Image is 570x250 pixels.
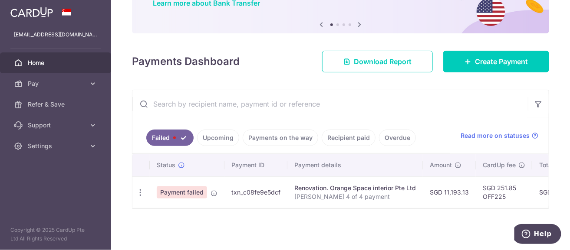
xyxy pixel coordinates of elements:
iframe: Opens a widget where you can find more information [514,224,561,246]
span: Download Report [354,56,412,67]
td: SGD 11,193.13 [423,176,476,208]
span: Pay [28,79,85,88]
a: Payments on the way [243,130,318,146]
img: CardUp [10,7,53,17]
a: Download Report [322,51,433,72]
span: Status [157,161,175,169]
a: Upcoming [197,130,239,146]
th: Payment ID [224,154,287,176]
input: Search by recipient name, payment id or reference [132,90,528,118]
a: Create Payment [443,51,549,72]
span: Settings [28,142,85,150]
a: Recipient paid [322,130,376,146]
span: Create Payment [475,56,528,67]
span: Amount [430,161,452,169]
span: CardUp fee [483,161,516,169]
p: [PERSON_NAME] 4 of 4 payment [294,192,416,201]
a: Read more on statuses [461,131,538,140]
span: Home [28,58,85,67]
span: Total amt. [539,161,568,169]
span: Read more on statuses [461,131,530,140]
p: [EMAIL_ADDRESS][DOMAIN_NAME] [14,30,97,39]
div: Renovation. Orange Space interior Pte Ltd [294,184,416,192]
h4: Payments Dashboard [132,54,240,69]
th: Payment details [287,154,423,176]
a: Overdue [379,130,416,146]
td: SGD 251.85 OFF225 [476,176,532,208]
span: Payment failed [157,186,207,198]
span: Refer & Save [28,100,85,109]
a: Failed [146,130,194,146]
td: txn_c08fe9e5dcf [224,176,287,208]
span: Support [28,121,85,130]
